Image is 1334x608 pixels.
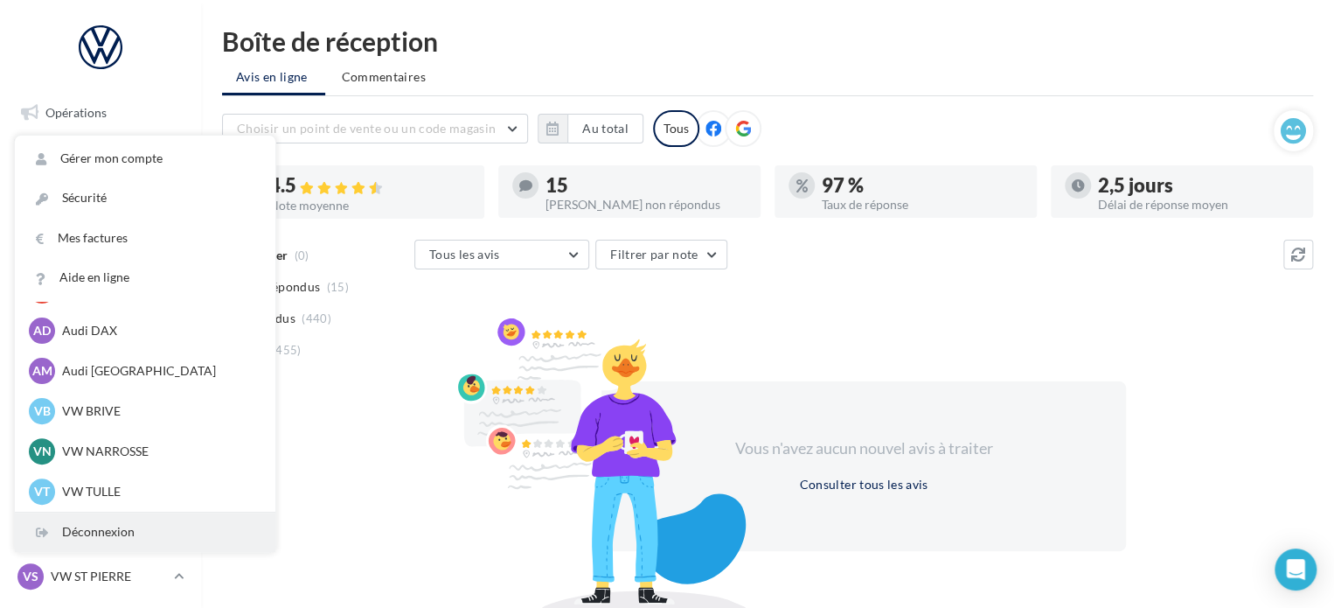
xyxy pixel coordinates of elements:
div: Déconnexion [15,513,275,552]
a: PLV et print personnalisable [10,401,191,452]
span: AM [32,362,52,380]
div: Tous [653,110,699,147]
div: Note moyenne [269,199,470,212]
a: Gérer mon compte [15,139,275,178]
button: Choisir un point de vente ou un code magasin [222,114,528,143]
span: VN [33,443,52,460]
span: Commentaires [342,68,426,86]
div: Boîte de réception [222,28,1313,54]
span: (440) [302,311,331,325]
span: VT [34,483,50,500]
button: Consulter tous les avis [792,474,934,495]
div: 4.5 [269,176,470,196]
a: Campagnes DataOnDemand [10,458,191,510]
a: Sécurité [15,178,275,218]
p: VW TULLE [62,483,254,500]
a: Opérations [10,94,191,131]
a: Contacts [10,270,191,307]
span: VS [23,568,38,585]
div: [PERSON_NAME] non répondus [545,199,747,211]
p: VW BRIVE [62,402,254,420]
p: Audi [GEOGRAPHIC_DATA] [62,362,254,380]
div: 15 [545,176,747,195]
a: Visibilité en ligne [10,183,191,220]
span: Non répondus [239,278,320,296]
p: Audi DAX [62,322,254,339]
a: Boîte de réception [10,138,191,176]
span: Choisir un point de vente ou un code magasin [237,121,496,136]
a: Aide en ligne [15,258,275,297]
div: 2,5 jours [1098,176,1299,195]
a: Mes factures [15,219,275,258]
a: VS VW ST PIERRE [14,560,187,593]
a: Médiathèque [10,313,191,350]
button: Filtrer par note [595,240,727,269]
div: Délai de réponse moyen [1098,199,1299,211]
div: Open Intercom Messenger [1275,549,1317,591]
span: AD [33,322,51,339]
span: Opérations [45,105,107,120]
div: 97 % [822,176,1023,195]
div: Vous n'avez aucun nouvel avis à traiter [713,437,1014,460]
p: VW NARROSSE [62,443,254,460]
button: Au total [538,114,643,143]
div: Taux de réponse [822,199,1023,211]
button: Tous les avis [414,240,589,269]
span: (455) [272,343,302,357]
button: Au total [567,114,643,143]
span: VB [34,402,51,420]
p: VW ST PIERRE [51,568,167,585]
a: Calendrier [10,357,191,394]
span: (15) [327,280,349,294]
a: Campagnes [10,227,191,263]
span: Tous les avis [429,247,500,262]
